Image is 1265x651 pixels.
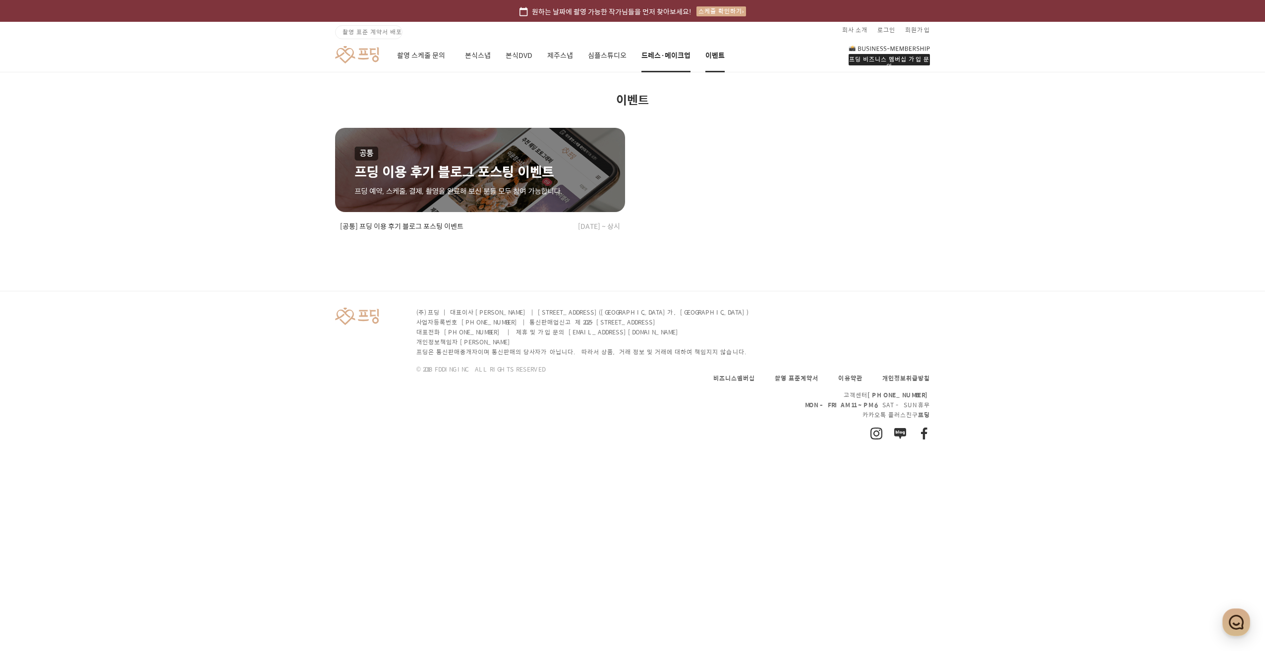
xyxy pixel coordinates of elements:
[532,6,691,17] span: 원하는 날짜에 촬영 가능한 작가님들을 먼저 찾아보세요!
[775,374,818,382] a: 촬영 표준계약서
[3,314,65,339] a: 홈
[340,221,463,231] h2: [공통] 프딩 이용 후기 블로그 포스팅 이벤트
[641,39,690,72] a: 드레스·메이크업
[713,410,930,420] p: 카카오톡 플러스친구
[465,39,491,72] a: 본식스냅
[713,374,755,382] a: 비즈니스멤버십
[578,221,620,231] span: [DATE] ~ 상시
[416,347,750,357] p: 프딩은 통신판매중개자이며 통신판매의 당사자가 아닙니다. 따라서 상품, 거래 정보 및 거래에 대하여 책임지지 않습니다.
[343,27,402,36] span: 촬영 표준 계약서 배포
[416,337,750,347] p: 개인정보책임자 [PERSON_NAME]
[416,317,750,327] p: 사업자등록번호 [PHONE_NUMBER] | 통신판매업신고 제 2025-[STREET_ADDRESS]
[713,390,930,400] p: 고객센터
[918,410,930,419] span: 프딩
[153,329,165,337] span: 설정
[705,39,725,72] a: 이벤트
[849,54,930,65] div: 프딩 비즈니스 멤버십 가입 문의
[31,329,37,337] span: 홈
[713,400,930,410] p: , SAT - SUN 휴무
[867,390,930,399] span: [PHONE_NUMBER]
[805,400,876,409] span: MON - FRI AM 11 ~ PM 6
[416,365,750,374] p: © 2018 FDDING INC. ALL RIGHTS RESERVED
[696,6,746,16] div: 스케줄 확인하기
[416,327,750,337] p: 대표전화 [PHONE_NUMBER] | 제휴 및 가입 문의 [EMAIL_ADDRESS][DOMAIN_NAME]
[838,374,862,382] a: 이용약관
[882,374,930,382] a: 개인정보취급방침
[128,314,190,339] a: 설정
[335,94,930,106] h1: 이벤트
[335,128,625,231] a: [공통] 프딩 이용 후기 블로그 포스팅 이벤트[DATE] ~ 상시
[65,314,128,339] a: 대화
[91,329,103,337] span: 대화
[849,45,930,65] a: 프딩 비즈니스 멤버십 가입 문의
[842,22,867,38] a: 회사 소개
[588,39,627,72] a: 심플스튜디오
[416,307,750,317] p: (주) 프딩 | 대표이사 [PERSON_NAME] | [STREET_ADDRESS]([GEOGRAPHIC_DATA]가, [GEOGRAPHIC_DATA])
[547,39,573,72] a: 제주스냅
[877,22,895,38] a: 로그인
[506,39,532,72] a: 본식DVD
[905,22,930,38] a: 회원가입
[397,39,450,72] a: 촬영 스케줄 문의
[335,25,402,39] a: 촬영 표준 계약서 배포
